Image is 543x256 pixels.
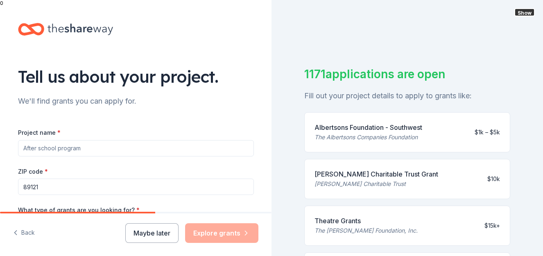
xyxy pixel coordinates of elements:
[125,223,179,243] button: Maybe later
[304,66,510,83] div: 1171 applications are open
[314,226,418,236] div: The [PERSON_NAME] Foundation, Inc.
[314,122,422,132] div: Albertsons Foundation - Southwest
[314,216,418,226] div: Theatre Grants
[18,140,254,156] input: After school program
[487,174,500,184] div: $10k
[314,169,438,179] div: [PERSON_NAME] Charitable Trust Grant
[475,127,500,137] div: $1k – $5k
[18,206,140,214] label: What type of grants are you looking for?
[18,95,254,108] div: We'll find grants you can apply for.
[18,179,254,195] input: 12345 (U.S. only)
[18,129,61,137] label: Project name
[18,65,254,88] div: Tell us about your project.
[484,221,500,231] div: $15k+
[13,224,35,242] button: Back
[304,89,510,102] div: Fill out your project details to apply to grants like:
[514,8,535,16] div: Show
[18,168,48,176] label: ZIP code
[314,132,422,142] div: The Albertsons Companies Foundation
[314,179,438,189] div: [PERSON_NAME] Charitable Trust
